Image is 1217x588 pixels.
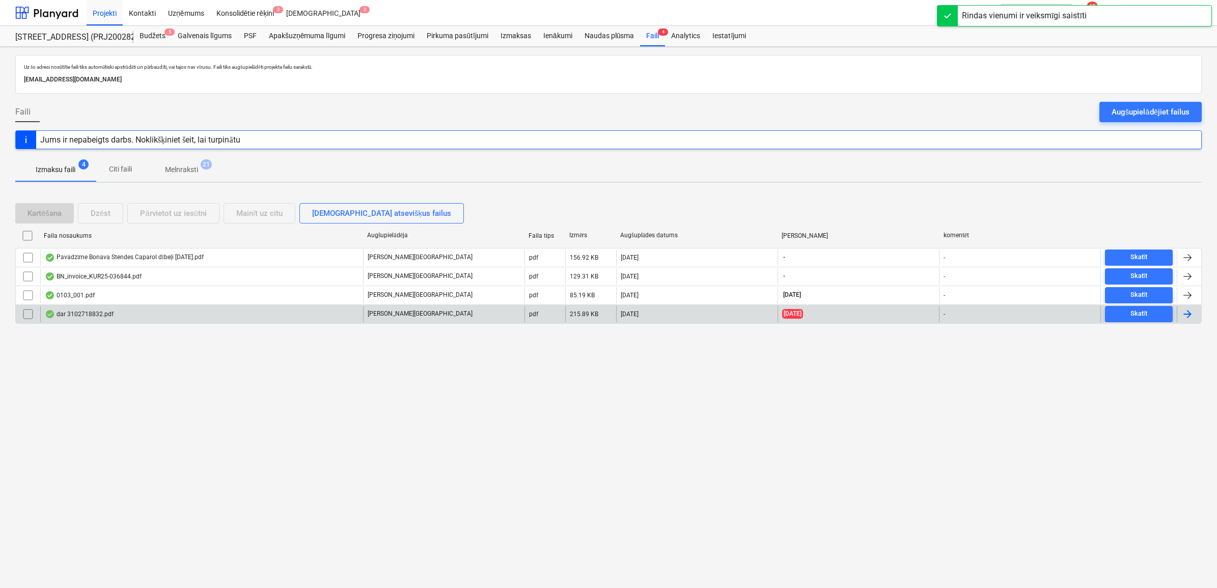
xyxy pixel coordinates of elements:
[569,232,612,239] div: Izmērs
[24,64,1193,70] p: Uz šo adresi nosūtītie faili tiks automātiski apstrādāti un pārbaudīti, vai tajos nav vīrusu. Fai...
[529,292,538,299] div: pdf
[299,203,464,223] button: [DEMOGRAPHIC_DATA] atsevišķus failus
[782,272,786,281] span: -
[45,272,142,281] div: BN_invoice_KUR25-036844.pdf
[45,272,55,281] div: OCR pabeigts
[621,292,639,299] div: [DATE]
[164,29,175,36] span: 5
[1130,308,1148,320] div: Skatīt
[45,291,95,299] div: 0103_001.pdf
[15,106,31,118] span: Faili
[1105,249,1173,266] button: Skatīt
[944,292,945,299] div: -
[45,310,55,318] div: OCR pabeigts
[944,254,945,261] div: -
[45,291,55,299] div: OCR pabeigts
[944,273,945,280] div: -
[782,253,786,262] span: -
[537,26,578,46] a: Ienākumi
[368,291,473,299] p: [PERSON_NAME][GEOGRAPHIC_DATA]
[529,254,538,261] div: pdf
[133,26,172,46] a: Budžets5
[1105,268,1173,285] button: Skatīt
[172,26,238,46] a: Galvenais līgums
[621,254,639,261] div: [DATE]
[665,26,706,46] a: Analytics
[620,232,773,239] div: Augšuplādes datums
[367,232,520,239] div: Augšupielādēja
[640,26,665,46] div: Faili
[1112,105,1190,119] div: Augšupielādējiet failus
[570,273,598,280] div: 129.31 KB
[359,6,370,13] span: 2
[368,310,473,318] p: [PERSON_NAME][GEOGRAPHIC_DATA]
[578,26,641,46] a: Naudas plūsma
[45,254,204,262] div: Pavadzīme Bonava Stendes Caparol dībeļi [DATE].pdf
[570,292,595,299] div: 85.19 KB
[368,272,473,281] p: [PERSON_NAME][GEOGRAPHIC_DATA]
[201,159,212,170] span: 21
[640,26,665,46] a: Faili4
[1105,287,1173,303] button: Skatīt
[238,26,263,46] a: PSF
[44,232,359,239] div: Faila nosaukums
[570,254,598,261] div: 156.92 KB
[263,26,351,46] a: Apakšuzņēmuma līgumi
[351,26,421,46] a: Progresa ziņojumi
[273,6,283,13] span: 3
[529,311,538,318] div: pdf
[944,232,1097,239] div: komentēt
[570,311,598,318] div: 215.89 KB
[45,254,55,262] div: OCR pabeigts
[1130,251,1148,263] div: Skatīt
[944,311,945,318] div: -
[782,309,803,319] span: [DATE]
[45,310,114,318] div: dar 3102718832.pdf
[962,10,1087,22] div: Rindas vienumi ir veiksmīgi saistīti
[782,232,935,239] div: [PERSON_NAME]
[706,26,752,46] a: Iestatījumi
[529,273,538,280] div: pdf
[36,164,75,175] p: Izmaksu faili
[1130,289,1148,301] div: Skatīt
[1105,306,1173,322] button: Skatīt
[621,311,639,318] div: [DATE]
[133,26,172,46] div: Budžets
[421,26,494,46] a: Pirkuma pasūtījumi
[658,29,668,36] span: 4
[368,253,473,262] p: [PERSON_NAME][GEOGRAPHIC_DATA]
[494,26,537,46] a: Izmaksas
[1130,270,1148,282] div: Skatīt
[1099,102,1202,122] button: Augšupielādējiet failus
[24,74,1193,85] p: [EMAIL_ADDRESS][DOMAIN_NAME]
[40,135,240,145] div: Jums ir nepabeigts darbs. Noklikšķiniet šeit, lai turpinātu
[529,232,561,239] div: Faila tips
[621,273,639,280] div: [DATE]
[312,207,451,220] div: [DEMOGRAPHIC_DATA] atsevišķus failus
[78,159,89,170] span: 4
[165,164,198,175] p: Melnraksti
[108,164,132,175] p: Citi faili
[15,32,121,43] div: [STREET_ADDRESS] (PRJ2002826) 2601978
[782,291,802,299] span: [DATE]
